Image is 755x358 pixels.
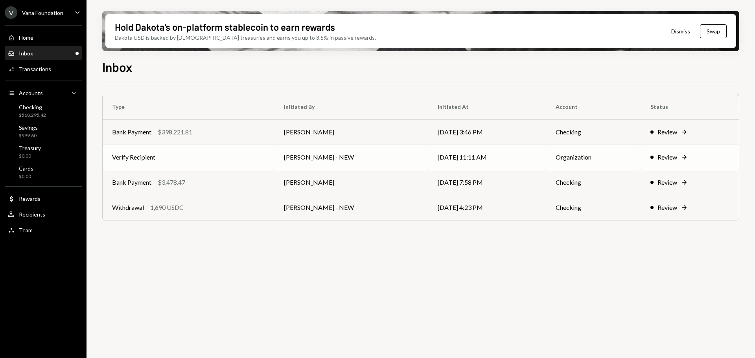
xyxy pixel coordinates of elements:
div: Savings [19,124,38,131]
div: 1,690 USDC [150,203,184,212]
td: [PERSON_NAME] - NEW [274,195,429,220]
a: Accounts [5,86,82,100]
div: $568,295.42 [19,112,46,119]
div: Team [19,227,33,233]
div: $0.00 [19,153,41,160]
div: Inbox [19,50,33,57]
div: Hold Dakota’s on-platform stablecoin to earn rewards [115,20,335,33]
div: V [5,6,17,19]
div: Review [657,152,677,162]
td: [DATE] 3:46 PM [428,119,546,145]
div: Review [657,178,677,187]
td: Checking [546,170,641,195]
td: [PERSON_NAME] [274,119,429,145]
button: Swap [700,24,727,38]
div: Bank Payment [112,178,151,187]
td: [PERSON_NAME] - NEW [274,145,429,170]
div: Recipients [19,211,45,218]
a: Inbox [5,46,82,60]
a: Team [5,223,82,237]
div: Vana Foundation [22,9,63,16]
th: Type [103,94,274,119]
td: [PERSON_NAME] [274,170,429,195]
div: Treasury [19,145,41,151]
a: Rewards [5,191,82,206]
div: Withdrawal [112,203,144,212]
div: Checking [19,104,46,110]
a: Savings$999.60 [5,122,82,141]
td: Checking [546,119,641,145]
div: $0.00 [19,173,33,180]
div: $398,221.81 [158,127,192,137]
div: Cards [19,165,33,172]
a: Transactions [5,62,82,76]
div: Transactions [19,66,51,72]
td: [DATE] 4:23 PM [428,195,546,220]
a: Home [5,30,82,44]
h1: Inbox [102,59,133,75]
td: [DATE] 7:58 PM [428,170,546,195]
td: [DATE] 11:11 AM [428,145,546,170]
a: Recipients [5,207,82,221]
button: Dismiss [661,22,700,40]
div: Bank Payment [112,127,151,137]
div: Rewards [19,195,41,202]
div: $999.60 [19,132,38,139]
td: Organization [546,145,641,170]
th: Initiated At [428,94,546,119]
a: Cards$0.00 [5,163,82,182]
td: Checking [546,195,641,220]
div: Home [19,34,33,41]
a: Checking$568,295.42 [5,101,82,120]
th: Status [641,94,739,119]
div: $3,478.47 [158,178,185,187]
th: Initiated By [274,94,429,119]
th: Account [546,94,641,119]
div: Dakota USD is backed by [DEMOGRAPHIC_DATA] treasuries and earns you up to 3.5% in passive rewards. [115,33,376,42]
div: Review [657,203,677,212]
div: Review [657,127,677,137]
td: Verify Recipient [103,145,274,170]
a: Treasury$0.00 [5,142,82,161]
div: Accounts [19,90,43,96]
